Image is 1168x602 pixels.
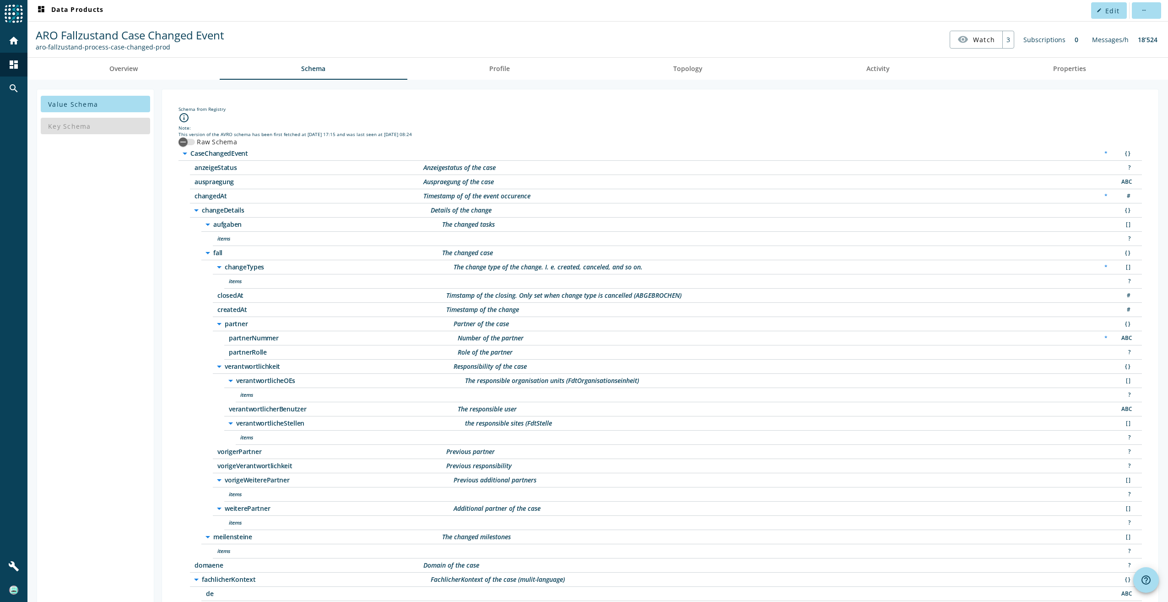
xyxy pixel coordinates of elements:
[1117,177,1135,187] div: String
[1117,490,1135,499] div: Unknown
[454,477,536,483] div: Description
[1070,31,1083,49] div: 0
[191,205,202,216] i: arrow_drop_down
[195,137,237,147] label: Raw Schema
[229,278,458,285] span: /changeDetails/fall/changeTypes/items
[950,31,1002,48] button: Watch
[465,420,552,427] div: Description
[1117,433,1135,443] div: Unknown
[8,59,19,70] mat-icon: dashboard
[1117,547,1135,556] div: Unknown
[190,150,419,157] span: /
[1117,206,1135,215] div: Object
[48,100,98,109] span: Value Schema
[109,66,138,72] span: Overview
[9,586,18,595] img: 880e6792efa37c8cb7af52d77f5da8cc
[1117,447,1135,457] div: Unknown
[217,235,446,242] span: /changeDetails/aufgaben/items
[1133,31,1162,49] div: 18’524
[1117,504,1135,514] div: Array
[423,193,530,199] div: Description
[225,418,236,429] i: arrow_drop_down
[202,219,213,230] i: arrow_drop_down
[423,562,479,569] div: Description
[213,534,442,540] span: /changeDetails/meilensteine
[1019,31,1070,49] div: Subscriptions
[217,548,446,554] span: /changeDetails/meilensteine/items
[1117,518,1135,528] div: Unknown
[423,179,494,185] div: Description
[1117,476,1135,485] div: Array
[1117,192,1135,201] div: Number
[225,375,236,386] i: arrow_drop_down
[1117,305,1135,315] div: Number
[446,292,681,299] div: Description
[217,292,446,299] span: /changeDetails/fall/closedAt
[1117,390,1135,400] div: Unknown
[8,83,19,94] mat-icon: search
[202,247,213,258] i: arrow_drop_down
[41,96,150,112] button: Value Schema
[1091,2,1127,19] button: Edit
[36,5,47,16] mat-icon: dashboard
[236,420,465,427] span: /changeDetails/fall/verantwortlichkeit/verantwortlicheStellen
[214,318,225,329] i: arrow_drop_down
[229,349,458,356] span: /changeDetails/fall/partner/partnerRolle
[1117,163,1135,173] div: Unknown
[240,392,469,398] span: /changeDetails/fall/verantwortlichkeit/verantwortlicheOEs/items
[442,534,511,540] div: Description
[1117,220,1135,230] div: Array
[446,463,512,469] div: Description
[866,66,890,72] span: Activity
[32,2,107,19] button: Data Products
[8,35,19,46] mat-icon: home
[454,363,527,370] div: Description
[1117,376,1135,386] div: Array
[225,477,454,483] span: /changeDetails/fall/vorigeWeiterePartner
[1117,589,1135,599] div: String
[236,378,465,384] span: /changeDetails/fall/verantwortlichkeit/verantwortlicheOEs
[213,250,442,256] span: /changeDetails/fall
[1105,6,1119,15] span: Edit
[179,148,190,159] i: arrow_drop_down
[458,406,517,412] div: Description
[214,475,225,486] i: arrow_drop_down
[178,131,1142,137] div: This version of the AVRO schema has been first fetched at [DATE] 17:15 and was last seen at [DATE...
[191,574,202,585] i: arrow_drop_down
[454,505,541,512] div: Description
[431,207,492,213] div: Description
[214,262,225,273] i: arrow_drop_down
[217,463,446,469] span: /changeDetails/fall/vorigeVerantwortlichkeit
[202,576,431,583] span: /fachlicherKontext
[36,43,224,51] div: Kafka Topic: aro-fallzustand-process-case-changed-prod
[1117,149,1135,159] div: Object
[229,491,458,498] span: /changeDetails/fall/vorigeWeiterePartner/items
[423,164,496,171] div: Description
[1100,149,1112,159] div: Required
[36,27,224,43] span: ARO Fallzustand Case Changed Event
[1117,319,1135,329] div: Object
[195,179,423,185] span: /auspraegung
[1117,348,1135,357] div: Unknown
[195,562,423,569] span: /domaene
[1100,192,1112,201] div: Required
[1087,31,1133,49] div: Messages/h
[229,335,458,341] span: /changeDetails/fall/partner/partnerNummer
[1002,31,1014,48] div: 3
[458,349,513,356] div: Description
[178,125,1142,131] div: Note:
[1117,248,1135,258] div: Object
[225,321,454,327] span: /changeDetails/fall/partner
[1053,66,1086,72] span: Properties
[1141,8,1146,13] mat-icon: more_horiz
[240,434,469,441] span: /changeDetails/fall/verantwortlichkeit/verantwortlicheStellen/items
[1100,263,1112,272] div: Required
[442,250,493,256] div: Description
[225,264,454,270] span: /changeDetails/fall/changeTypes
[214,503,225,514] i: arrow_drop_down
[1100,334,1112,343] div: Required
[1117,575,1135,585] div: Object
[1097,8,1102,13] mat-icon: edit
[465,378,639,384] div: Description
[178,106,1142,112] div: Schema from Registry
